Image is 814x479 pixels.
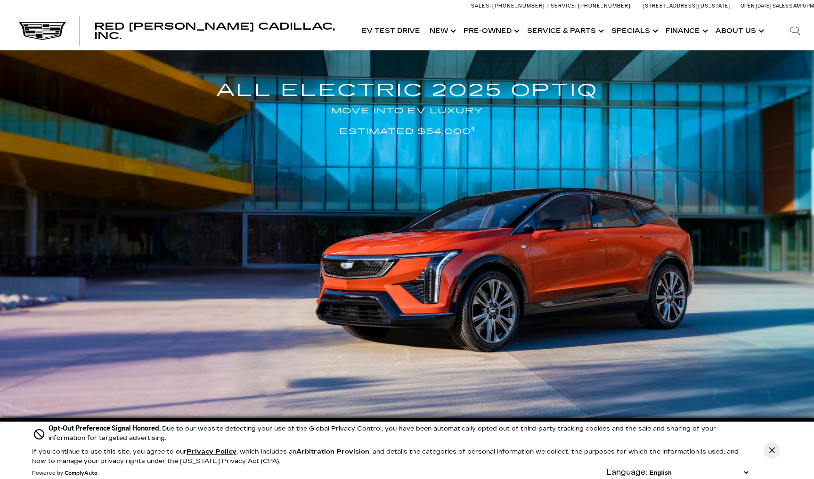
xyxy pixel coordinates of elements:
span: Sales: [471,3,491,9]
span: 9 AM-6 PM [790,3,814,9]
a: EV Test Drive [357,12,425,50]
a: Sales: [PHONE_NUMBER] [471,3,547,8]
span: [PHONE_NUMBER] [578,3,631,9]
span: Service: [551,3,577,9]
span: Sales: [773,3,790,9]
a: ComplyAuto [65,471,98,476]
a: Service: [PHONE_NUMBER] [547,3,633,8]
button: Close Button [764,442,780,459]
span: Opt-Out Preference Signal Honored . [49,424,162,432]
a: About Us [711,12,767,50]
a: New [425,12,459,50]
a: Specials [607,12,661,50]
a: Service & Parts [522,12,607,50]
strong: Arbitration Provision [296,448,369,455]
a: Red [PERSON_NAME] Cadillac, Inc. [94,22,348,40]
a: Finance [661,12,711,50]
span: Red [PERSON_NAME] Cadillac, Inc. [94,21,335,41]
img: Cadillac Dark Logo with Cadillac White Text [19,22,66,40]
a: [STREET_ADDRESS][US_STATE] [643,3,731,9]
div: Due to our website detecting your use of the Global Privacy Control, you have been automatically ... [49,423,750,443]
a: 1 [471,127,475,136]
sup: 1 [471,126,475,133]
a: Pre-Owned [459,12,522,50]
span: Open [DATE] [741,3,772,9]
p: If you continue to use this site, you agree to our , which includes an , and details the categori... [32,448,739,465]
select: Language Select [647,468,750,477]
a: Privacy Policy [187,448,236,455]
div: Powered by [32,471,98,476]
div: Language: [606,469,647,476]
span: [PHONE_NUMBER] [492,3,545,9]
